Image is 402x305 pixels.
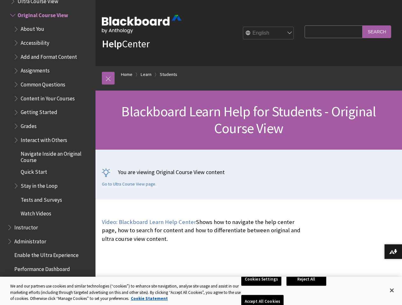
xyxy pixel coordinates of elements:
div: We and our partners use cookies and similar technologies (“cookies”) to enhance site navigation, ... [10,283,241,302]
span: Performance Dashboard [14,264,70,272]
p: Shows how to navigate the help center page, how to search for content and how to differentiate be... [102,218,301,243]
span: Getting Started [21,107,57,116]
span: Add and Format Content [21,51,77,60]
a: HelpCenter [102,37,150,50]
a: Home [121,71,132,78]
span: Instructor [14,222,38,231]
span: Content in Your Courses [21,93,75,102]
span: Grades [21,121,37,129]
span: Assignments [21,65,50,74]
button: Reject All [286,273,326,286]
span: Blackboard Learn Help for Students - Original Course View [121,103,376,137]
span: Tests and Surveys [21,194,62,203]
a: Students [160,71,177,78]
span: Administrator [14,236,46,245]
select: Site Language Selector [243,27,294,40]
button: Cookies Settings [241,273,281,286]
span: Accessibility [21,37,49,46]
input: Search [363,25,391,38]
span: Quick Start [21,167,47,175]
span: Enable the Ultra Experience [14,250,79,259]
a: More information about your privacy, opens in a new tab [131,296,168,301]
span: Navigate Inside an Original Course [21,148,91,163]
a: Learn [141,71,152,78]
span: Watch Videos [21,208,51,217]
span: Stay in the Loop [21,180,58,189]
img: Blackboard by Anthology [102,15,181,33]
span: About You [21,24,44,32]
a: Go to Ultra Course View page. [102,181,156,187]
strong: Help [102,37,122,50]
span: Common Questions [21,79,65,88]
a: Video: Blackboard Learn Help Center [102,218,196,226]
p: You are viewing Original Course View content [102,168,396,176]
button: Close [385,283,399,297]
span: Interact with Others [21,135,67,143]
span: Original Course View [18,10,68,18]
